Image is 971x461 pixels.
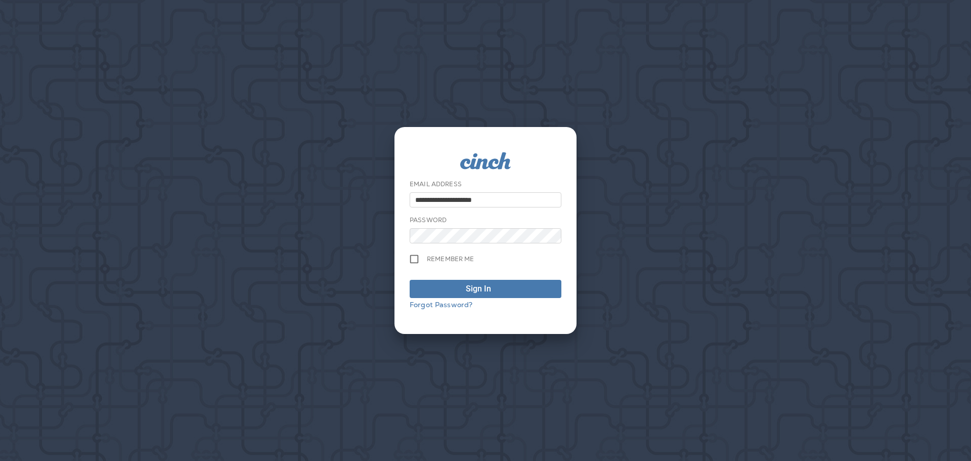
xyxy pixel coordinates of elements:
[410,280,561,298] button: Sign In
[427,255,474,263] span: Remember me
[466,283,491,295] div: Sign In
[410,216,447,224] label: Password
[410,300,472,309] a: Forgot Password?
[410,180,462,188] label: Email Address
